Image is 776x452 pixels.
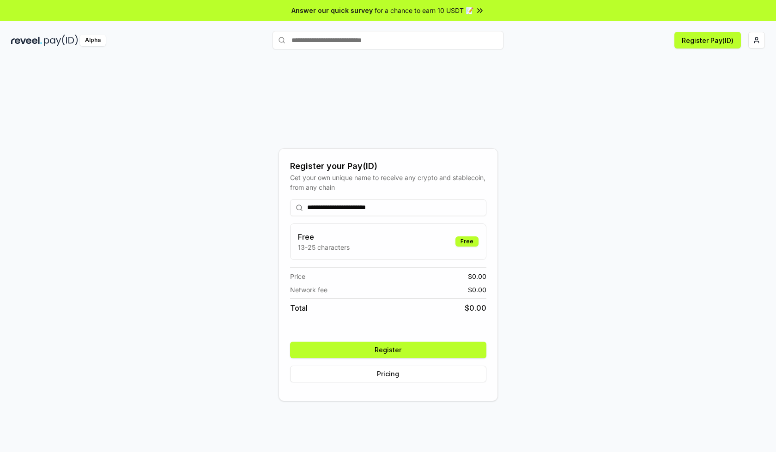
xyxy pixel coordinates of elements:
button: Register Pay(ID) [674,32,741,48]
div: Get your own unique name to receive any crypto and stablecoin, from any chain [290,173,486,192]
img: pay_id [44,35,78,46]
div: Free [455,236,479,247]
button: Pricing [290,366,486,382]
span: for a chance to earn 10 USDT 📝 [375,6,473,15]
div: Alpha [80,35,106,46]
img: reveel_dark [11,35,42,46]
span: Price [290,271,305,281]
span: $ 0.00 [468,285,486,295]
button: Register [290,342,486,358]
span: Network fee [290,285,327,295]
p: 13-25 characters [298,242,350,252]
span: $ 0.00 [468,271,486,281]
span: Total [290,302,308,313]
h3: Free [298,231,350,242]
div: Register your Pay(ID) [290,160,486,173]
span: Answer our quick survey [291,6,373,15]
span: $ 0.00 [465,302,486,313]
